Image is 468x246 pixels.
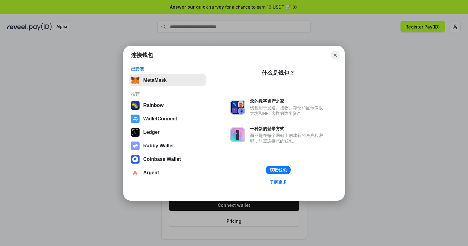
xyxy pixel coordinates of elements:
img: svg+xml,%3Csvg%20xmlns%3D%22http%3A%2F%2Fwww.w3.org%2F2000%2Fsvg%22%20width%3D%2228%22%20height%3... [131,128,140,137]
img: svg+xml,%3Csvg%20fill%3D%22none%22%20height%3D%2233%22%20viewBox%3D%220%200%2035%2033%22%20width%... [131,76,140,85]
img: svg+xml,%3Csvg%20width%3D%2228%22%20height%3D%2228%22%20viewBox%3D%220%200%2028%2028%22%20fill%3D... [131,155,140,164]
button: WalletConnect [129,113,206,125]
div: 您的数字资产之家 [250,98,326,104]
button: Rainbow [129,99,206,112]
div: 钱包用于发送、接收、存储和显示像以太坊和NFT这样的数字资产。 [250,105,326,116]
button: Ledger [129,126,206,138]
button: Close [331,51,339,59]
div: 已安装 [131,66,204,72]
img: svg+xml,%3Csvg%20xmlns%3D%22http%3A%2F%2Fwww.w3.org%2F2000%2Fsvg%22%20fill%3D%22none%22%20viewBox... [131,142,140,150]
button: 获取钱包 [266,166,291,174]
h1: 连接钱包 [131,51,153,59]
div: 一种新的登录方式 [250,126,326,131]
button: MetaMask [129,74,206,86]
div: Ledger [143,130,159,135]
div: WalletConnect [143,116,177,122]
div: 了解更多 [270,179,287,185]
div: 获取钱包 [270,167,287,173]
div: Coinbase Wallet [143,157,181,162]
div: Argent [143,170,159,176]
div: 而不是在每个网站上创建新的账户和密码，只需连接您的钱包。 [250,133,326,144]
a: 了解更多 [266,178,290,186]
img: svg+xml,%3Csvg%20width%3D%2228%22%20height%3D%2228%22%20viewBox%3D%220%200%2028%2028%22%20fill%3D... [131,115,140,123]
img: svg+xml,%3Csvg%20xmlns%3D%22http%3A%2F%2Fwww.w3.org%2F2000%2Fsvg%22%20fill%3D%22none%22%20viewBox... [230,100,245,115]
div: Rabby Wallet [143,143,174,149]
div: 什么是钱包？ [262,69,295,77]
img: svg+xml,%3Csvg%20width%3D%2228%22%20height%3D%2228%22%20viewBox%3D%220%200%2028%2028%22%20fill%3D... [131,168,140,177]
button: Coinbase Wallet [129,153,206,165]
div: Rainbow [143,103,164,108]
button: Rabby Wallet [129,140,206,152]
img: svg+xml,%3Csvg%20width%3D%22120%22%20height%3D%22120%22%20viewBox%3D%220%200%20120%20120%22%20fil... [131,101,140,110]
img: svg+xml,%3Csvg%20xmlns%3D%22http%3A%2F%2Fwww.w3.org%2F2000%2Fsvg%22%20fill%3D%22none%22%20viewBox... [230,127,245,142]
div: MetaMask [143,78,167,83]
div: 推荐 [131,91,204,97]
button: Argent [129,167,206,179]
